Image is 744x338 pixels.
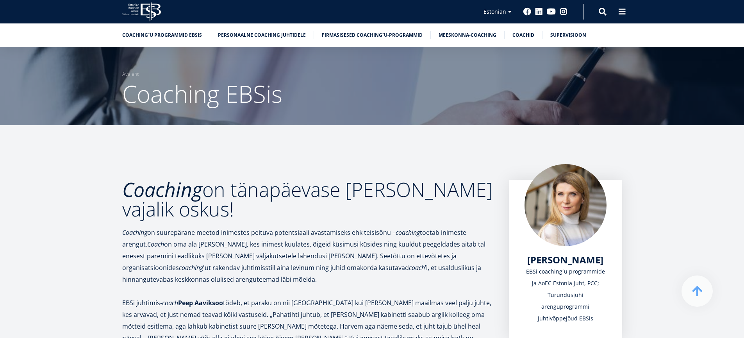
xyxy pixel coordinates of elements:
[322,31,423,39] a: Firmasisesed coaching`u-programmid
[122,180,493,219] h2: on tänapäevase [PERSON_NAME] vajalik oskus!
[535,8,543,16] a: Linkedin
[550,31,586,39] a: SUPERVISIOON
[122,227,493,285] p: on suurepärane meetod inimestes peituva potentsiaali avastamiseks ehk teisisõnu – toetab inimeste...
[525,266,607,324] div: EBSi coaching´u programmide ja AoEC Estonia juht, PCC; Turundusjuhi arenguprogrammi juhtivõppejõu...
[547,8,556,16] a: Youtube
[512,31,534,39] a: Coachid
[147,240,164,249] em: Coach
[439,31,496,39] a: Meeskonna-coaching
[162,299,178,307] em: coach
[122,31,202,39] a: Coaching´u programmid EBSis
[179,263,203,272] em: coaching
[525,164,607,246] img: Merle Viirmaa – EBS coaching’u programmide ja AoEC Estonia juht, PCC
[122,70,139,78] a: Avaleht
[218,31,306,39] a: Personaalne coaching juhtidele
[122,176,202,203] em: Coaching
[396,228,420,237] em: coaching
[560,8,567,16] a: Instagram
[178,299,223,307] strong: Peep Aaviksoo
[527,254,603,266] a: [PERSON_NAME]
[122,228,147,237] em: Coaching
[523,8,531,16] a: Facebook
[122,78,282,110] span: Coaching EBSis
[409,263,425,272] em: coach
[527,253,603,266] span: [PERSON_NAME]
